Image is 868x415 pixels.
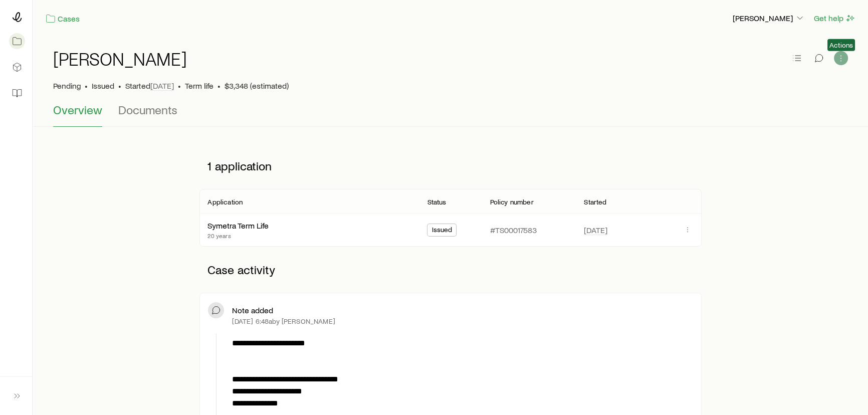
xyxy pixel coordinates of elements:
[125,81,174,91] p: Started
[829,41,853,49] span: Actions
[118,81,121,91] span: •
[178,81,181,91] span: •
[225,81,289,91] span: $3,348 (estimated)
[92,81,114,91] span: Issued
[813,13,856,24] button: Get help
[150,81,174,91] span: [DATE]
[118,103,177,117] span: Documents
[53,81,81,91] p: Pending
[207,221,269,231] div: Symetra Term Life
[45,13,80,25] a: Cases
[490,225,537,235] p: #TS00017583
[431,226,452,236] span: Issued
[232,317,335,325] p: [DATE] 6:48a by [PERSON_NAME]
[427,198,446,206] p: Status
[490,198,534,206] p: Policy number
[53,103,848,127] div: Case details tabs
[218,81,221,91] span: •
[53,103,102,117] span: Overview
[199,151,701,181] p: 1 application
[85,81,88,91] span: •
[199,255,701,285] p: Case activity
[584,225,607,235] span: [DATE]
[53,49,187,69] h1: [PERSON_NAME]
[733,13,805,23] p: [PERSON_NAME]
[232,305,273,315] p: Note added
[584,198,606,206] p: Started
[207,221,269,230] a: Symetra Term Life
[207,232,269,240] p: 20 years
[207,198,243,206] p: Application
[185,81,213,91] span: Term life
[732,13,805,25] button: [PERSON_NAME]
